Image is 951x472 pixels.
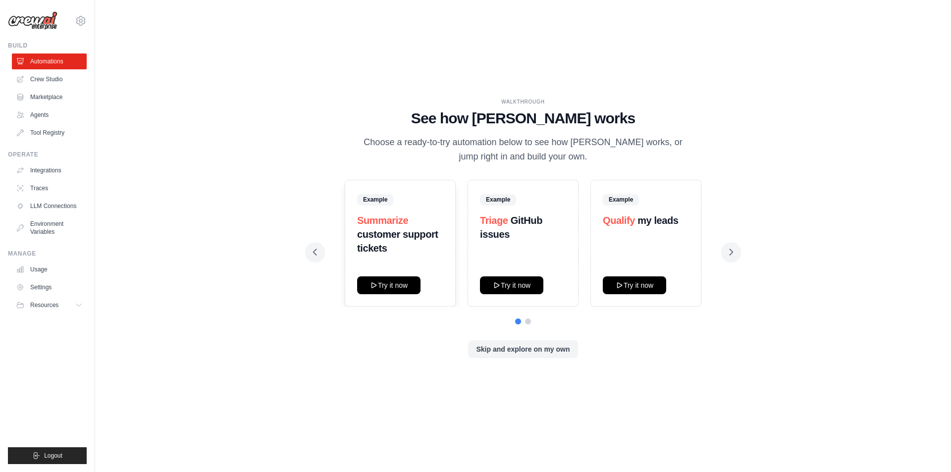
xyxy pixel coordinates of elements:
strong: GitHub issues [480,215,542,240]
a: Agents [12,107,87,123]
div: Build [8,42,87,50]
span: Example [357,194,393,205]
span: Example [603,194,639,205]
div: Operate [8,151,87,158]
button: Try it now [480,276,543,294]
a: Tool Registry [12,125,87,141]
a: Settings [12,279,87,295]
span: Qualify [603,215,635,226]
a: Environment Variables [12,216,87,240]
div: Manage [8,250,87,258]
a: Usage [12,262,87,277]
a: LLM Connections [12,198,87,214]
span: Summarize [357,215,408,226]
span: Logout [44,452,62,460]
div: WALKTHROUGH [313,98,733,105]
span: Triage [480,215,508,226]
a: Marketplace [12,89,87,105]
strong: my leads [637,215,678,226]
h1: See how [PERSON_NAME] works [313,109,733,127]
span: Resources [30,301,58,309]
button: Resources [12,297,87,313]
span: Example [480,194,516,205]
strong: customer support tickets [357,229,438,254]
a: Traces [12,180,87,196]
img: Logo [8,11,57,30]
button: Try it now [357,276,421,294]
button: Try it now [603,276,666,294]
button: Logout [8,447,87,464]
button: Skip and explore on my own [468,340,578,358]
a: Integrations [12,162,87,178]
a: Crew Studio [12,71,87,87]
p: Choose a ready-to-try automation below to see how [PERSON_NAME] works, or jump right in and build... [357,135,689,164]
a: Automations [12,53,87,69]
